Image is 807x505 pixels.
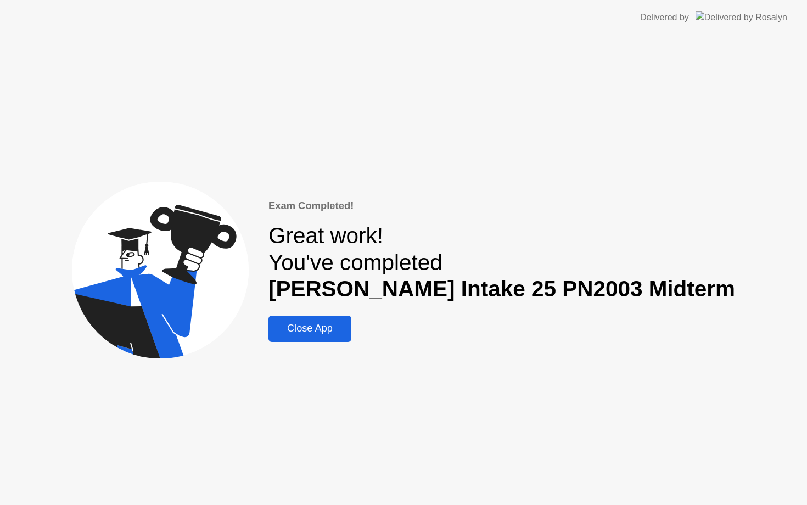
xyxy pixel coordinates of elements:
img: Delivered by Rosalyn [696,11,787,24]
button: Close App [268,316,351,342]
div: Close App [272,323,348,334]
div: Delivered by [640,11,689,24]
div: Great work! You've completed [268,222,735,302]
b: [PERSON_NAME] Intake 25 PN2003 Midterm [268,276,735,301]
div: Exam Completed! [268,198,735,214]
